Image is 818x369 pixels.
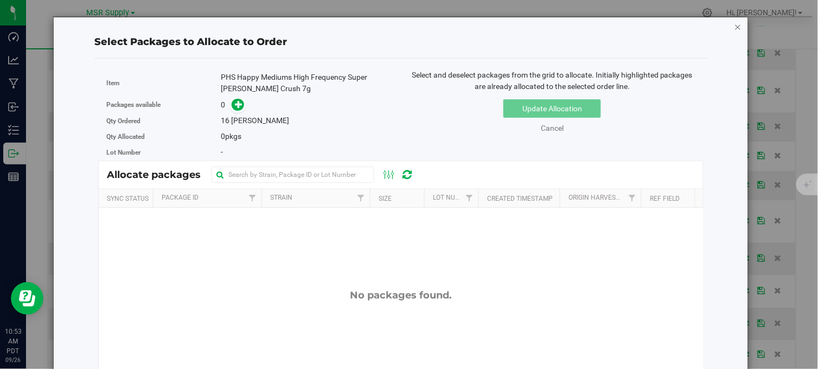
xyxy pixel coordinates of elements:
[11,282,43,315] iframe: Resource center
[106,132,221,142] label: Qty Allocated
[650,195,680,202] a: Ref Field
[162,194,199,201] a: Package Id
[107,169,212,181] span: Allocate packages
[221,72,393,94] div: PHS Happy Mediums High Frequency Super [PERSON_NAME] Crush 7g
[99,289,703,301] div: No packages found.
[221,132,241,141] span: pkgs
[107,195,149,202] a: Sync Status
[412,71,693,91] span: Select and deselect packages from the grid to allocate. Initially highlighted packages are alread...
[106,100,221,110] label: Packages available
[244,189,261,207] a: Filter
[569,194,624,201] a: Origin Harvests
[106,78,221,88] label: Item
[623,189,641,207] a: Filter
[221,148,223,156] span: -
[488,195,553,202] a: Created Timestamp
[352,189,370,207] a: Filter
[231,116,289,125] span: [PERSON_NAME]
[221,100,225,109] span: 0
[212,167,374,183] input: Search by Strain, Package ID or Lot Number
[503,99,601,118] button: Update Allocation
[94,35,708,49] div: Select Packages to Allocate to Order
[271,194,293,201] a: Strain
[106,148,221,157] label: Lot Number
[461,189,478,207] a: Filter
[221,116,229,125] span: 16
[541,124,564,132] a: Cancel
[221,132,225,141] span: 0
[379,195,392,202] a: Size
[106,116,221,126] label: Qty Ordered
[433,194,472,201] a: Lot Number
